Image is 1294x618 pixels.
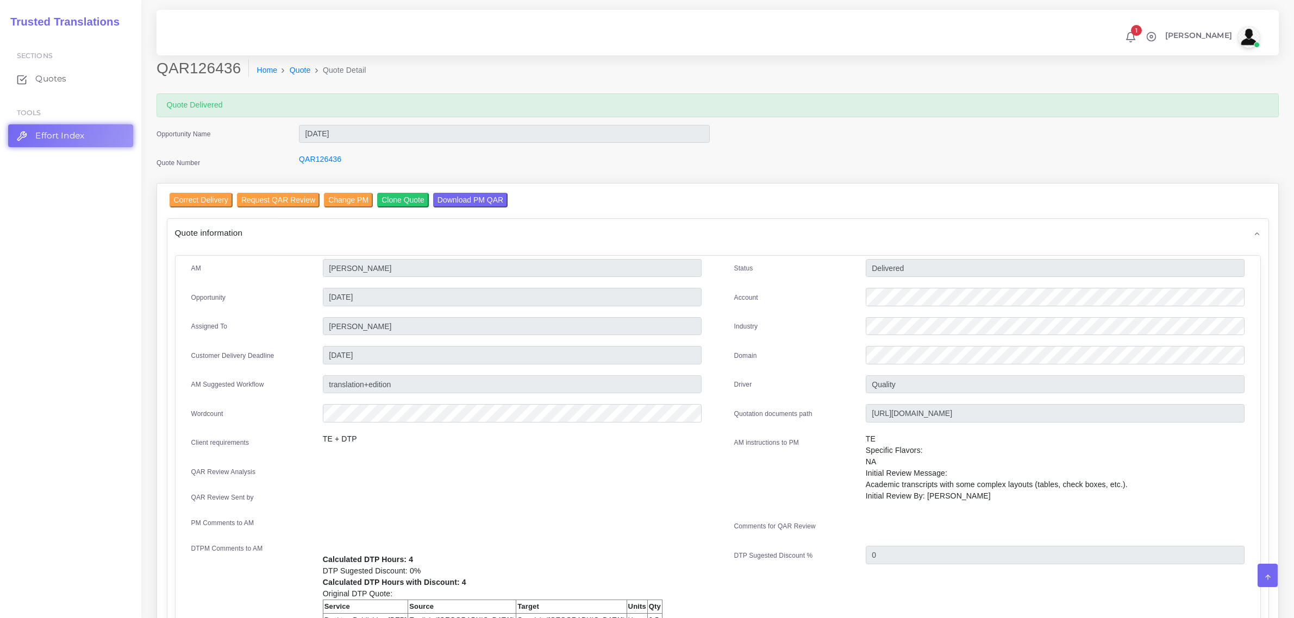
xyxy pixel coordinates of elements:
label: Quotation documents path [734,409,812,419]
label: QAR Review Analysis [191,467,256,477]
label: DTPM Comments to AM [191,544,263,553]
input: pm [323,317,702,336]
h2: QAR126436 [157,59,249,78]
input: Correct Delivery [170,193,233,207]
span: Sections [17,52,53,60]
li: Quote Detail [311,65,366,76]
label: AM Suggested Workflow [191,380,264,389]
label: Industry [734,321,758,331]
label: Wordcount [191,409,223,419]
b: Calculated DTP Hours: 4 [323,555,413,564]
input: Download PM QAR [433,193,508,207]
label: AM instructions to PM [734,438,799,447]
label: Customer Delivery Deadline [191,351,274,361]
a: QAR126436 [299,155,341,163]
a: [PERSON_NAME]avatar [1160,26,1264,48]
span: Effort Index [35,130,84,142]
span: 1 [1131,25,1142,36]
span: [PERSON_NAME] [1165,31,1232,39]
input: Request QAR Review [237,193,320,207]
label: Client requirements [191,438,249,447]
span: Quote information [175,226,243,239]
label: Domain [734,351,757,361]
a: Home [257,65,277,76]
div: Quote information [167,219,1268,247]
a: Quote [290,65,311,76]
label: PM Comments to AM [191,518,254,528]
h2: Trusted Translations [3,15,120,28]
a: Trusted Translations [3,13,120,31]
div: Quote Delivered [157,93,1279,117]
a: 1 [1121,31,1140,43]
b: Calculated DTP Hours with Discount: 4 [323,578,466,587]
th: Service [323,600,408,614]
label: Status [734,263,753,273]
img: avatar [1238,26,1260,48]
span: Tools [17,109,41,117]
input: Clone Quote [377,193,429,207]
label: Driver [734,380,752,389]
label: QAR Review Sent by [191,493,254,502]
label: Opportunity [191,293,226,302]
label: Quote Number [157,158,200,168]
span: Quotes [35,73,66,85]
label: Opportunity Name [157,129,211,139]
p: TE Specific Flavors: NA Initial Review Message: Academic transcripts with some complex layouts (t... [866,433,1245,502]
th: Qty [647,600,662,614]
label: AM [191,263,201,273]
label: DTP Sugested Discount % [734,551,813,560]
a: Quotes [8,67,133,90]
th: Target [516,600,627,614]
label: Assigned To [191,321,228,331]
label: Comments for QAR Review [734,521,816,531]
a: Effort Index [8,124,133,147]
label: Account [734,293,758,302]
input: Change PM [324,193,373,207]
p: TE + DTP [323,433,702,445]
th: Units [627,600,647,614]
th: Source [408,600,516,614]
